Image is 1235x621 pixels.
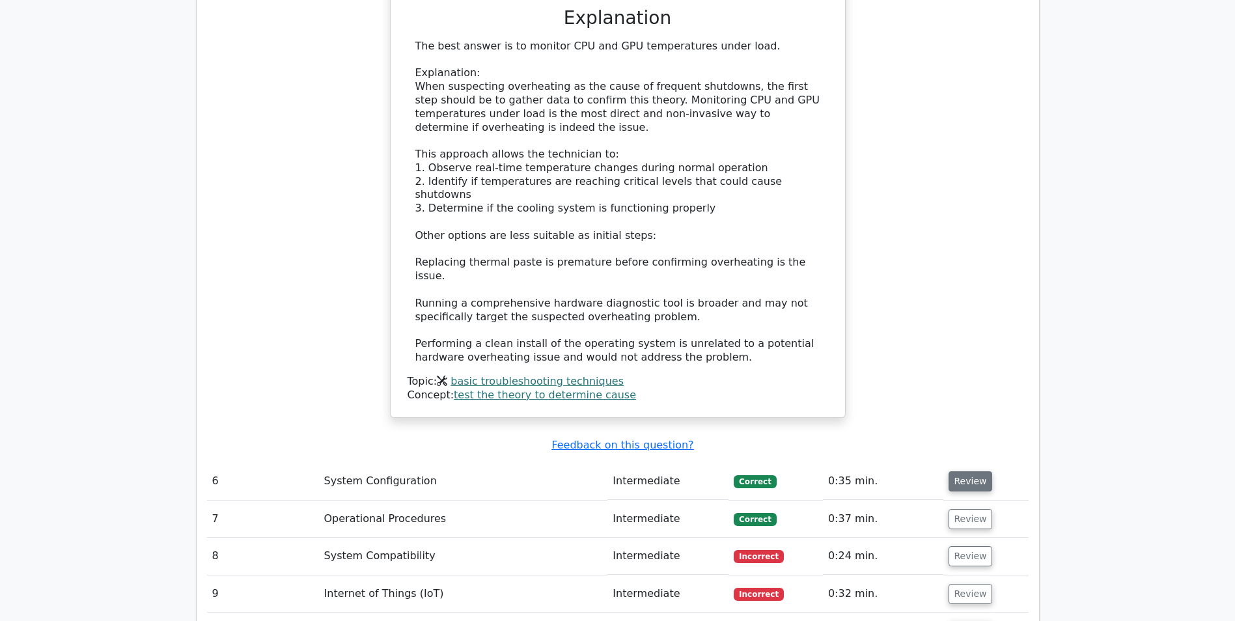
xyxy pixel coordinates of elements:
[415,40,820,365] div: The best answer is to monitor CPU and GPU temperatures under load. Explanation: When suspecting o...
[823,538,943,575] td: 0:24 min.
[949,546,993,566] button: Review
[454,389,636,401] a: test the theory to determine cause
[207,463,319,500] td: 6
[734,588,784,601] span: Incorrect
[319,463,608,500] td: System Configuration
[823,463,943,500] td: 0:35 min.
[319,538,608,575] td: System Compatibility
[607,538,729,575] td: Intermediate
[207,538,319,575] td: 8
[734,550,784,563] span: Incorrect
[207,575,319,613] td: 9
[607,501,729,538] td: Intermediate
[319,501,608,538] td: Operational Procedures
[551,439,693,451] a: Feedback on this question?
[734,475,776,488] span: Correct
[408,389,828,402] div: Concept:
[451,375,624,387] a: basic troubleshooting techniques
[823,501,943,538] td: 0:37 min.
[823,575,943,613] td: 0:32 min.
[415,7,820,29] h3: Explanation
[408,375,828,389] div: Topic:
[734,513,776,526] span: Correct
[949,584,993,604] button: Review
[607,463,729,500] td: Intermediate
[319,575,608,613] td: Internet of Things (IoT)
[949,471,993,491] button: Review
[207,501,319,538] td: 7
[949,509,993,529] button: Review
[607,575,729,613] td: Intermediate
